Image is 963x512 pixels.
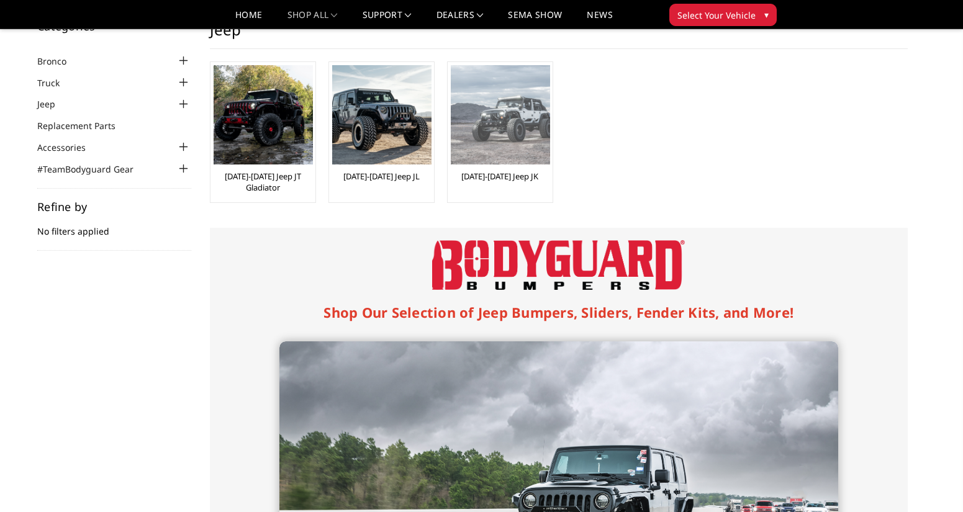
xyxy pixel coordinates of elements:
[587,11,612,29] a: News
[432,240,685,290] img: Bodyguard Bumpers Logo
[37,163,149,176] a: #TeamBodyguard Gear
[37,201,191,251] div: No filters applied
[37,141,101,154] a: Accessories
[669,4,777,26] button: Select Your Vehicle
[37,55,82,68] a: Bronco
[287,11,338,29] a: shop all
[214,171,312,193] a: [DATE]-[DATE] Jeep JT Gladiator
[37,20,191,32] h5: Categories
[508,11,562,29] a: SEMA Show
[436,11,484,29] a: Dealers
[37,201,191,212] h5: Refine by
[37,76,75,89] a: Truck
[677,9,756,22] span: Select Your Vehicle
[235,11,262,29] a: Home
[363,11,412,29] a: Support
[279,302,838,323] h1: Shop Our Selection of Jeep Bumpers, Sliders, Fender Kits, and More!
[37,119,131,132] a: Replacement Parts
[343,171,420,182] a: [DATE]-[DATE] Jeep JL
[461,171,538,182] a: [DATE]-[DATE] Jeep JK
[37,97,71,110] a: Jeep
[210,20,908,49] h1: Jeep
[764,8,769,21] span: ▾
